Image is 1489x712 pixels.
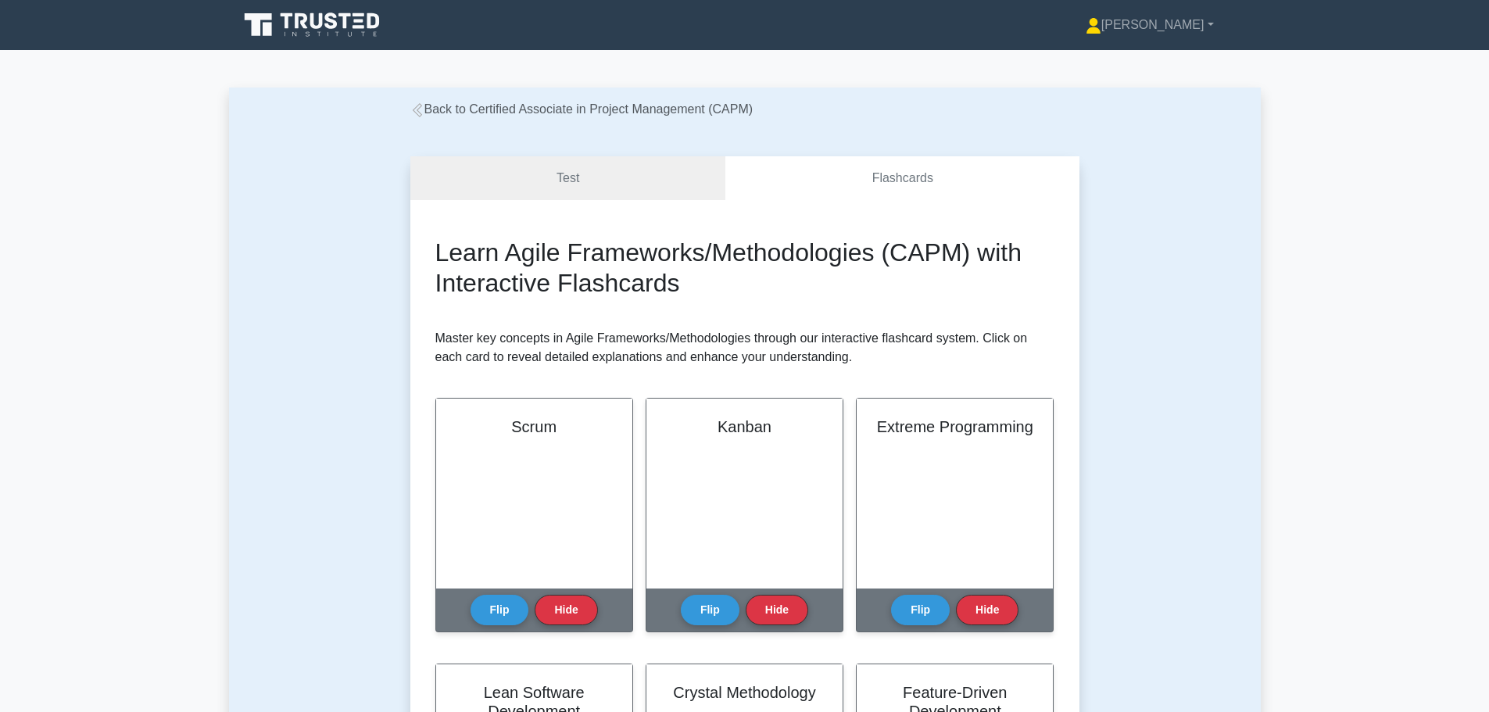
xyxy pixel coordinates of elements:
[435,238,1054,298] h2: Learn Agile Frameworks/Methodologies (CAPM) with Interactive Flashcards
[471,595,529,625] button: Flip
[455,417,614,436] h2: Scrum
[1048,9,1251,41] a: [PERSON_NAME]
[665,417,824,436] h2: Kanban
[535,595,597,625] button: Hide
[410,102,753,116] a: Back to Certified Associate in Project Management (CAPM)
[746,595,808,625] button: Hide
[410,156,726,201] a: Test
[681,595,739,625] button: Flip
[665,683,824,702] h2: Crystal Methodology
[435,329,1054,367] p: Master key concepts in Agile Frameworks/Methodologies through our interactive flashcard system. C...
[956,595,1018,625] button: Hide
[725,156,1079,201] a: Flashcards
[875,417,1034,436] h2: Extreme Programming
[891,595,950,625] button: Flip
